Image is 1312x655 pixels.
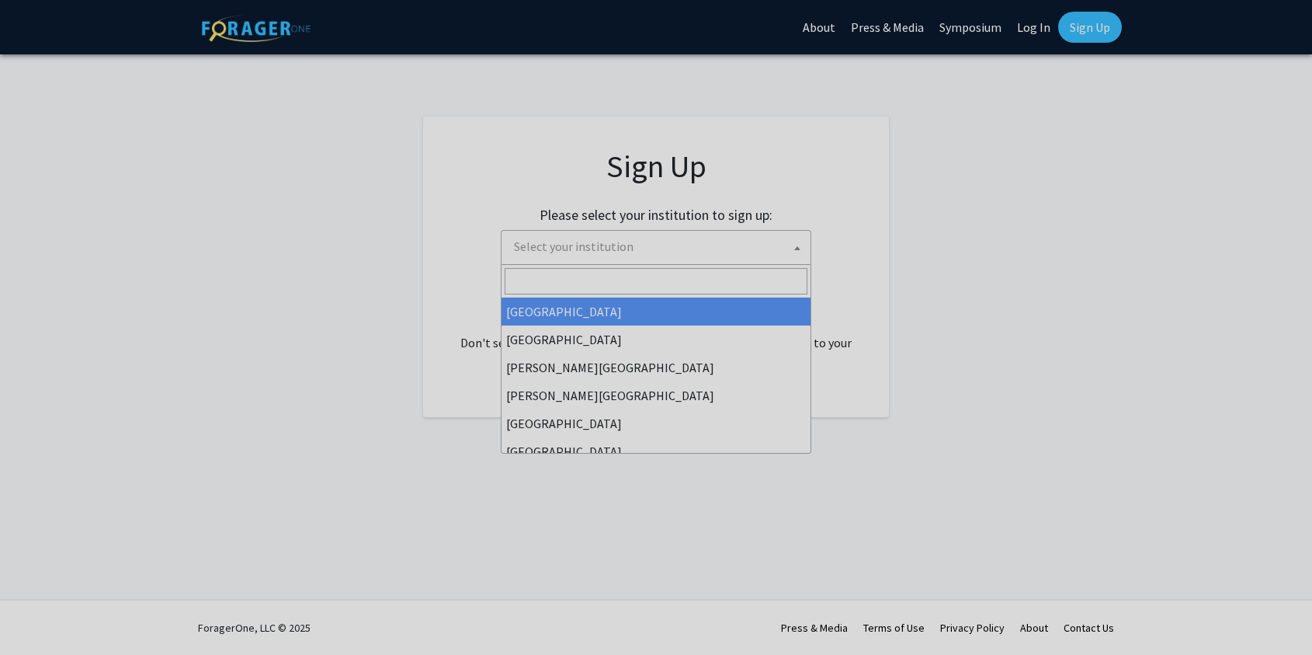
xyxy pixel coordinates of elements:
[863,621,925,635] a: Terms of Use
[202,15,311,42] img: ForagerOne Logo
[1058,12,1122,43] a: Sign Up
[502,382,810,409] li: [PERSON_NAME][GEOGRAPHIC_DATA]
[781,621,848,635] a: Press & Media
[502,437,810,465] li: [GEOGRAPHIC_DATA]
[1020,621,1048,635] a: About
[505,268,807,294] input: Search
[540,207,772,224] h2: Please select your institution to sign up:
[508,231,810,263] span: Select your institution
[502,298,810,326] li: [GEOGRAPHIC_DATA]
[940,621,1005,635] a: Privacy Policy
[501,230,811,265] span: Select your institution
[198,601,311,655] div: ForagerOne, LLC © 2025
[514,239,633,254] span: Select your institution
[502,354,810,382] li: [PERSON_NAME][GEOGRAPHIC_DATA]
[502,409,810,437] li: [GEOGRAPHIC_DATA]
[1064,621,1114,635] a: Contact Us
[454,148,858,185] h1: Sign Up
[502,326,810,354] li: [GEOGRAPHIC_DATA]
[454,296,858,371] div: Already have an account? . Don't see your institution? about bringing ForagerOne to your institut...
